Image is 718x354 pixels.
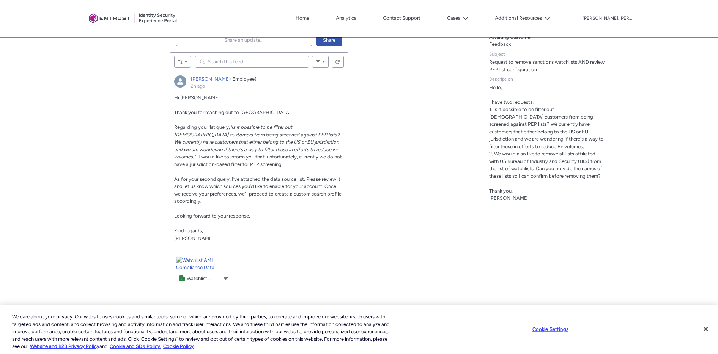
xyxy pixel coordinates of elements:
[489,77,513,82] span: Description
[224,34,264,46] span: Share an update...
[191,83,205,89] a: 2h ago
[174,228,203,233] span: Kind regards,
[294,13,311,24] a: Home
[174,110,292,115] span: Thank you for reaching out to [GEOGRAPHIC_DATA].
[381,13,422,24] a: Contact Support
[334,13,358,24] a: Analytics, opens in new tab
[493,13,552,24] button: Additional Resources
[187,275,213,282] div: Watchlist AML Compliance Data Overview 2025
[174,75,186,88] img: External User - Mayank (null)
[445,13,470,24] button: Cases
[323,34,335,46] span: Share
[187,276,292,281] span: Watchlist AML Compliance Data Overview 2025
[332,56,344,68] button: Refresh this feed
[174,95,221,100] span: Hi [PERSON_NAME],
[174,154,342,167] span: I would like to inform you that, unfortunately, currently we do not have a jurisdiction-based fil...
[174,176,342,204] span: As for your second query, I’ve attached the data source list. Please review it and let us know wh...
[176,34,312,46] button: Share an update...
[174,124,340,160] span: "Is it possible to be filter out [DEMOGRAPHIC_DATA] customers from being screened against PEP lis...
[230,76,257,82] span: (Employee)
[174,75,186,88] div: Mayank
[12,313,395,350] div: We care about your privacy. Our website uses cookies and similar tools, some of which are provide...
[489,52,505,57] span: Subject
[176,257,231,279] img: Watchlist AML Compliance Data Overview 2025
[163,343,194,349] a: Cookie Policy
[195,56,309,68] input: Search this feed...
[174,124,230,130] span: Regarding your 1st query,
[174,235,214,241] span: [PERSON_NAME]
[582,14,632,22] button: User Profile sophie.manoukian
[174,213,250,219] span: Looking forward to your response.
[30,343,99,349] a: More information about our cookie policy., opens in a new tab
[191,76,230,82] a: [PERSON_NAME]
[527,322,574,337] button: Cookie Settings
[489,59,605,72] lightning-formatted-text: Request to remove sanctions watchlists AND review PEP list configuratiom
[583,16,632,21] p: [PERSON_NAME].[PERSON_NAME]
[170,71,348,298] article: Mayank, 2h ago
[176,248,231,285] a: View file Watchlist AML Compliance Data Overview 2025
[223,275,229,281] a: Show more actions
[698,321,714,337] button: Close
[489,85,604,201] lightning-formatted-text: Hello, I have two requests: 1. Is it possible to be filter out [DEMOGRAPHIC_DATA] customers from ...
[316,34,342,46] button: Share
[110,343,161,349] a: Cookie and SDK Policy.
